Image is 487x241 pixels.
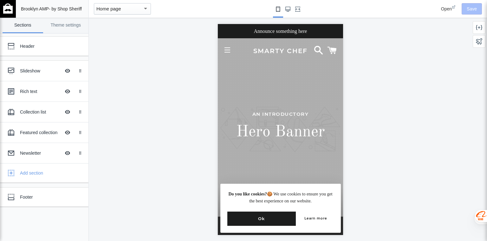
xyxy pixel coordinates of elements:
a: Theme settings [46,18,86,33]
button: Hide [61,146,75,160]
button: Hide [61,84,75,98]
a: Smarty Chef [34,22,92,31]
button: Hide [61,126,75,139]
div: Rich text [20,88,61,95]
div: Featured collection [20,129,61,136]
div: Add section [20,170,84,176]
h2: Hero Banner [5,98,120,118]
span: Brooklyn AMP [21,6,49,11]
span: Open [441,6,452,11]
a: Sections [3,18,43,33]
div: Header [20,43,75,49]
button: Hide [61,105,75,119]
button: Hide [61,64,75,78]
p: An introductory [5,86,120,94]
div: Newsletter [20,150,61,156]
div: Collection list [20,109,61,115]
div: Slideshow [20,68,61,74]
mat-select-trigger: Home page [96,6,121,11]
img: main-logo_60x60_white.png [3,3,13,14]
span: - by Shop Sheriff [49,6,82,11]
div: Footer [20,194,75,200]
